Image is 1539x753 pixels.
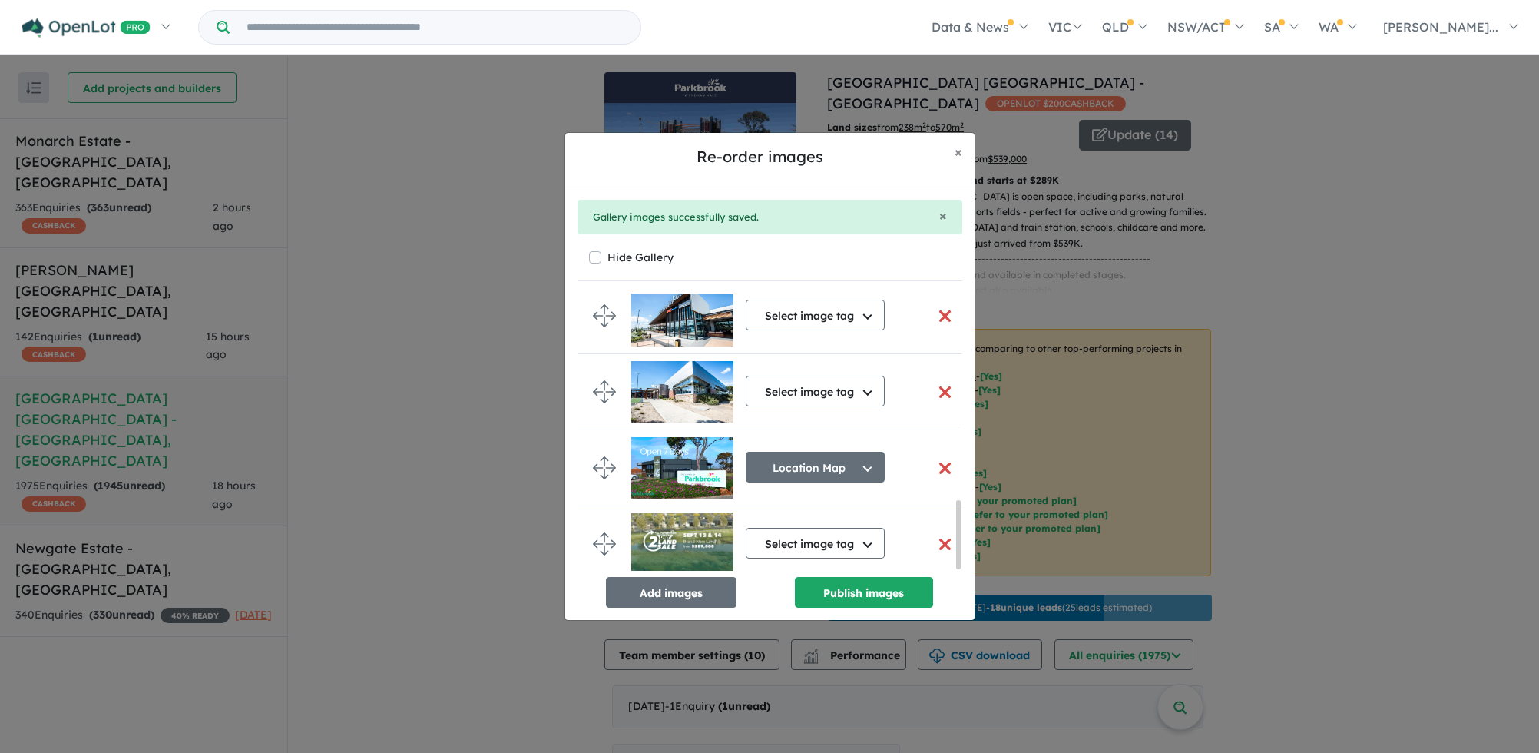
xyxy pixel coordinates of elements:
img: drag.svg [593,380,616,403]
img: drag.svg [593,532,616,556]
img: drag.svg [593,304,616,327]
input: Try estate name, suburb, builder or developer [233,11,637,44]
button: Location Map [746,452,885,483]
button: Select image tag [746,300,885,330]
span: × [955,143,962,161]
h5: Re-order images [578,145,942,168]
button: Select image tag [746,376,885,406]
img: Parkbrook%20Wyndham%20Vale%20Estate%20-%20Manor%20Lakes%20Lifestyle%203.jpg [631,285,733,347]
button: Select image tag [746,528,885,559]
img: drag.svg [593,456,616,479]
button: Close [939,209,947,223]
span: × [939,207,947,224]
img: Parkbrook%20Wyndham%20Vale%20Estate%20-%20Manor%20Lakes___1756794956.jpg [631,513,733,575]
div: Gallery images successfully saved. [593,209,947,226]
img: Parkbrook%20Wyndham%20Vale%20Estate%20-%20Manor%20Lakes___1707715830.jpg [631,437,733,499]
button: Add images [606,577,736,608]
button: Publish images [795,577,933,608]
label: Hide Gallery [607,247,674,268]
img: Openlot PRO Logo White [22,18,151,38]
img: Parkbrook%20Wyndham%20Vale%20Estate%20-%20Manor%20Lakes%20Lifestyle%202.jpg [631,361,733,423]
span: [PERSON_NAME]... [1383,19,1498,35]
